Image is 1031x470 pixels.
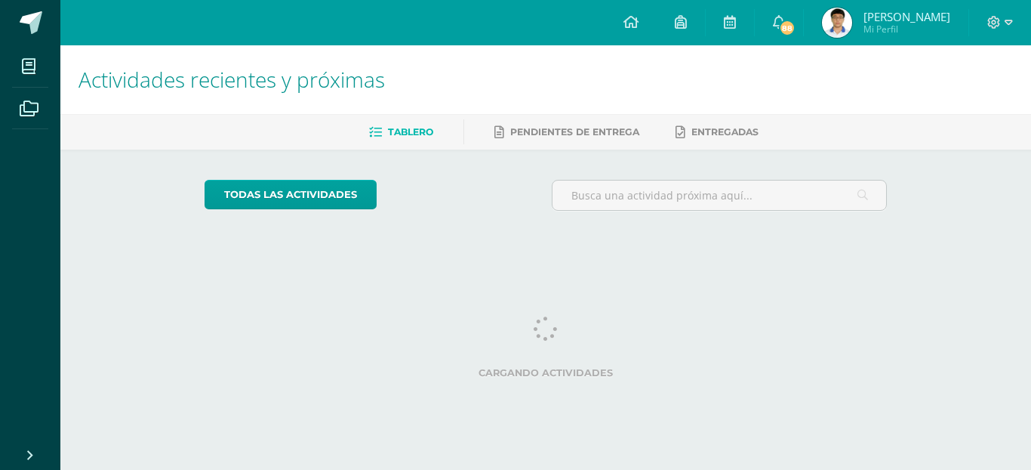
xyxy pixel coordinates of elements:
[863,23,950,36] span: Mi Perfil
[691,126,759,138] span: Entregadas
[369,120,433,144] a: Tablero
[552,181,887,210] input: Busca una actividad próxima aquí...
[78,65,385,94] span: Actividades recientes y próximas
[822,8,852,38] img: b4ccd30efd9134cc6c77897ad8823337.png
[205,367,888,379] label: Cargando actividades
[494,120,639,144] a: Pendientes de entrega
[205,180,377,209] a: todas las Actividades
[676,120,759,144] a: Entregadas
[779,20,796,36] span: 88
[863,9,950,24] span: [PERSON_NAME]
[510,126,639,138] span: Pendientes de entrega
[388,126,433,138] span: Tablero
